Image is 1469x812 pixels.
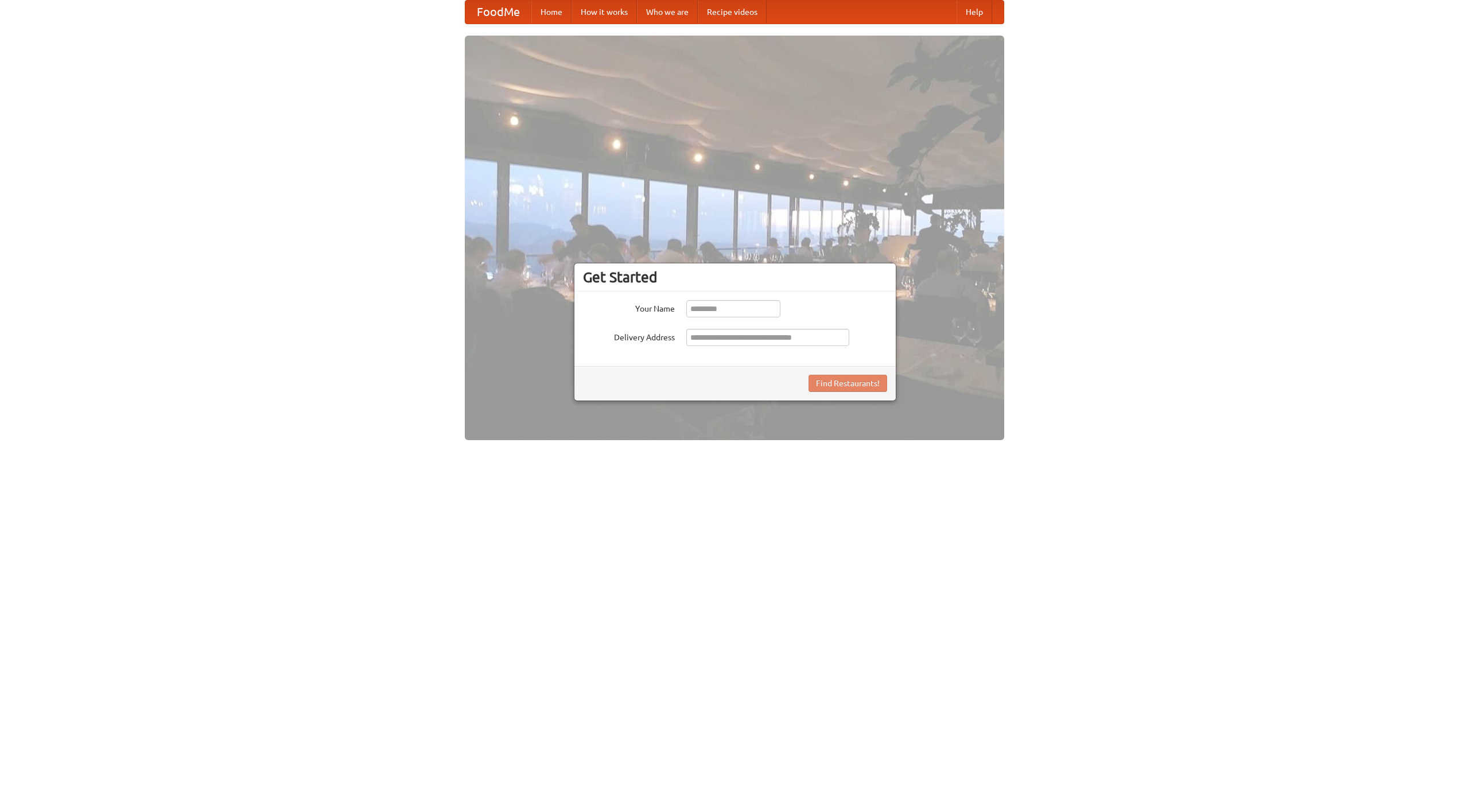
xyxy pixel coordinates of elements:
a: Home [531,1,572,24]
a: How it works [572,1,637,24]
h3: Get Started [583,269,887,286]
a: Help [957,1,992,24]
label: Delivery Address [583,329,675,343]
a: FoodMe [465,1,531,24]
label: Your Name [583,300,675,314]
button: Find Restaurants! [809,375,887,392]
a: Who we are [637,1,698,24]
a: Recipe videos [698,1,767,24]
